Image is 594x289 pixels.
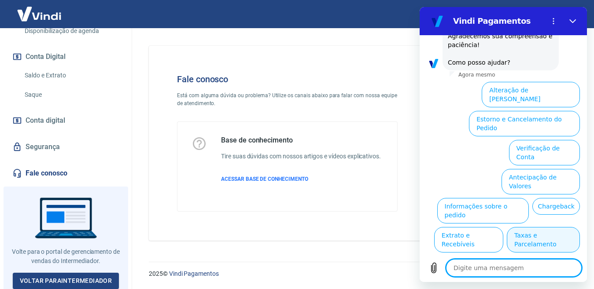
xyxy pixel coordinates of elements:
[26,114,65,127] span: Conta digital
[221,152,381,161] h6: Tire suas dúvidas com nossos artigos e vídeos explicativos.
[169,270,219,277] a: Vindi Pagamentos
[13,273,119,289] a: Voltar paraIntermediador
[221,176,308,182] span: ACESSAR BASE DE CONHECIMENTO
[177,74,398,84] h4: Fale conosco
[21,86,121,104] a: Saque
[221,136,381,145] h5: Base de conhecimento
[418,60,552,177] img: Fale conosco
[420,7,587,282] iframe: Janela de mensagens
[149,269,573,278] p: 2025 ©
[177,91,398,107] p: Está com alguma dúvida ou problema? Utilize os canais abaixo para falar com nossa equipe de atend...
[21,22,121,40] a: Disponibilização de agenda
[11,137,121,157] a: Segurança
[11,0,68,27] img: Vindi
[11,111,121,130] a: Conta digital
[21,66,121,84] a: Saldo e Extrato
[11,164,121,183] a: Fale conosco
[221,175,381,183] a: ACESSAR BASE DE CONHECIMENTO
[11,47,121,66] button: Conta Digital
[552,6,583,22] button: Sair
